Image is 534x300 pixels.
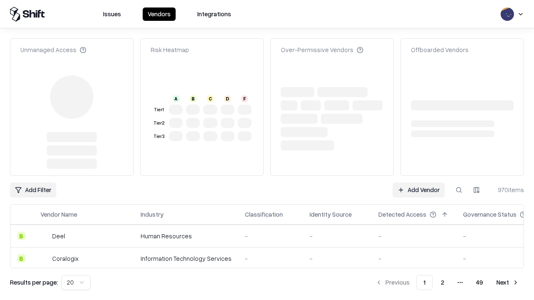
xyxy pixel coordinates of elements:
div: - [310,254,365,263]
button: Integrations [192,7,236,21]
div: C [207,95,214,102]
div: F [241,95,248,102]
div: Detected Access [378,210,426,219]
div: B [17,254,25,262]
button: Next [491,275,524,290]
div: Tier 1 [152,106,166,113]
button: 2 [434,275,451,290]
div: Deel [52,232,65,240]
button: 49 [469,275,490,290]
div: - [378,254,450,263]
div: Vendor Name [40,210,77,219]
div: B [190,95,196,102]
div: Tier 3 [152,133,166,140]
div: - [245,254,296,263]
button: Issues [98,7,126,21]
div: Classification [245,210,283,219]
div: Offboarded Vendors [411,45,469,54]
div: Information Technology Services [141,254,232,263]
div: Industry [141,210,164,219]
div: - [245,232,296,240]
img: Coralogix [40,254,49,262]
div: D [224,95,231,102]
div: Tier 2 [152,120,166,127]
div: Human Resources [141,232,232,240]
nav: pagination [370,275,524,290]
a: Add Vendor [393,182,445,197]
button: Vendors [143,7,176,21]
div: 970 items [491,185,524,194]
div: Over-Permissive Vendors [281,45,363,54]
div: - [310,232,365,240]
div: Unmanaged Access [20,45,86,54]
div: Coralogix [52,254,78,263]
img: Deel [40,232,49,240]
p: Results per page: [10,278,58,287]
button: Add Filter [10,182,56,197]
div: - [378,232,450,240]
div: B [17,232,25,240]
div: Governance Status [463,210,516,219]
div: Identity Source [310,210,352,219]
div: Risk Heatmap [151,45,189,54]
button: 1 [416,275,433,290]
div: A [173,95,179,102]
